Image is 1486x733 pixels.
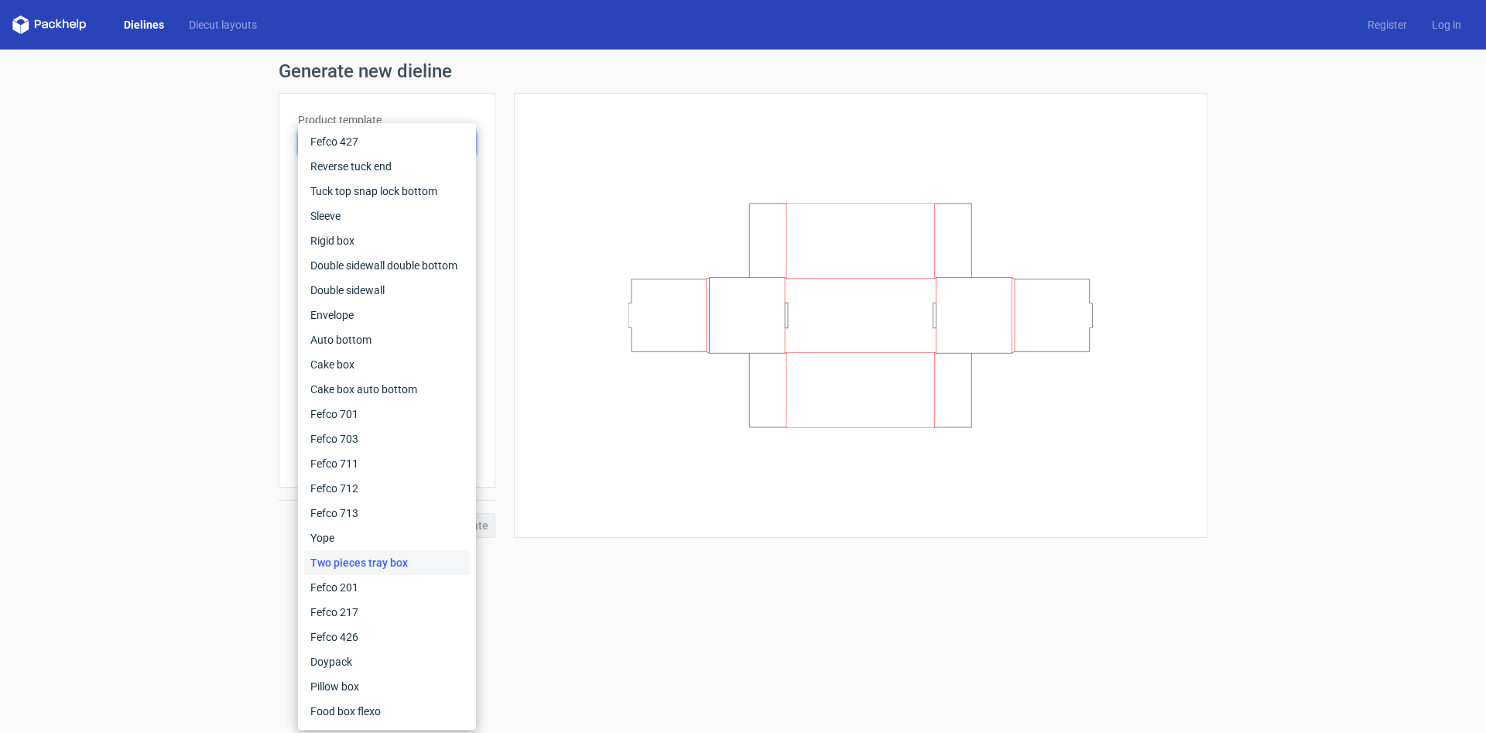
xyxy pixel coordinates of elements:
[304,402,470,426] div: Fefco 701
[304,179,470,204] div: Tuck top snap lock bottom
[279,62,1207,80] h1: Generate new dieline
[304,526,470,550] div: Yope
[1355,17,1419,33] a: Register
[304,129,470,154] div: Fefco 427
[304,228,470,253] div: Rigid box
[304,550,470,575] div: Two pieces tray box
[304,451,470,476] div: Fefco 711
[111,17,176,33] a: Dielines
[298,112,476,128] label: Product template
[304,501,470,526] div: Fefco 713
[304,377,470,402] div: Cake box auto bottom
[304,625,470,649] div: Fefco 426
[304,278,470,303] div: Double sidewall
[176,17,269,33] a: Diecut layouts
[1419,17,1474,33] a: Log in
[304,154,470,179] div: Reverse tuck end
[304,476,470,501] div: Fefco 712
[304,426,470,451] div: Fefco 703
[304,649,470,674] div: Doypack
[304,674,470,699] div: Pillow box
[304,327,470,352] div: Auto bottom
[304,699,470,724] div: Food box flexo
[304,575,470,600] div: Fefco 201
[304,352,470,377] div: Cake box
[304,204,470,228] div: Sleeve
[304,600,470,625] div: Fefco 217
[304,303,470,327] div: Envelope
[304,253,470,278] div: Double sidewall double bottom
